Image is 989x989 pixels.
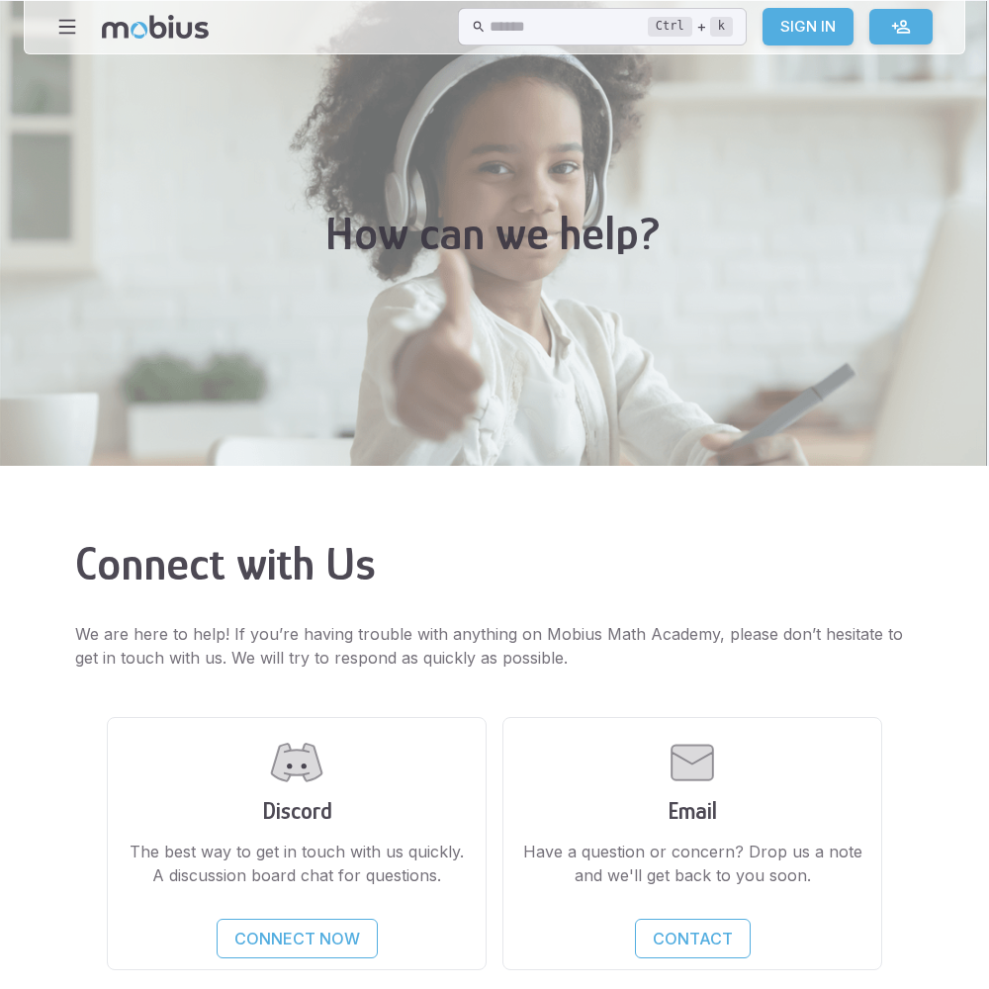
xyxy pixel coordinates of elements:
[234,927,360,950] p: Connect Now
[75,537,914,590] h2: Connect with Us
[648,17,692,37] kbd: Ctrl
[653,927,733,950] p: Contact
[519,840,865,887] p: Have a question or concern? Drop us a note and we'll get back to you soon.
[75,622,914,670] p: We are here to help! If you’re having trouble with anything on Mobius Math Academy, please don’t ...
[217,919,378,958] a: Connect Now
[763,8,854,45] a: Sign In
[710,17,733,37] kbd: k
[124,797,470,824] h3: Discord
[648,15,733,39] div: +
[124,840,470,887] p: The best way to get in touch with us quickly. A discussion board chat for questions.
[635,919,751,958] a: Contact
[519,797,865,824] h3: Email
